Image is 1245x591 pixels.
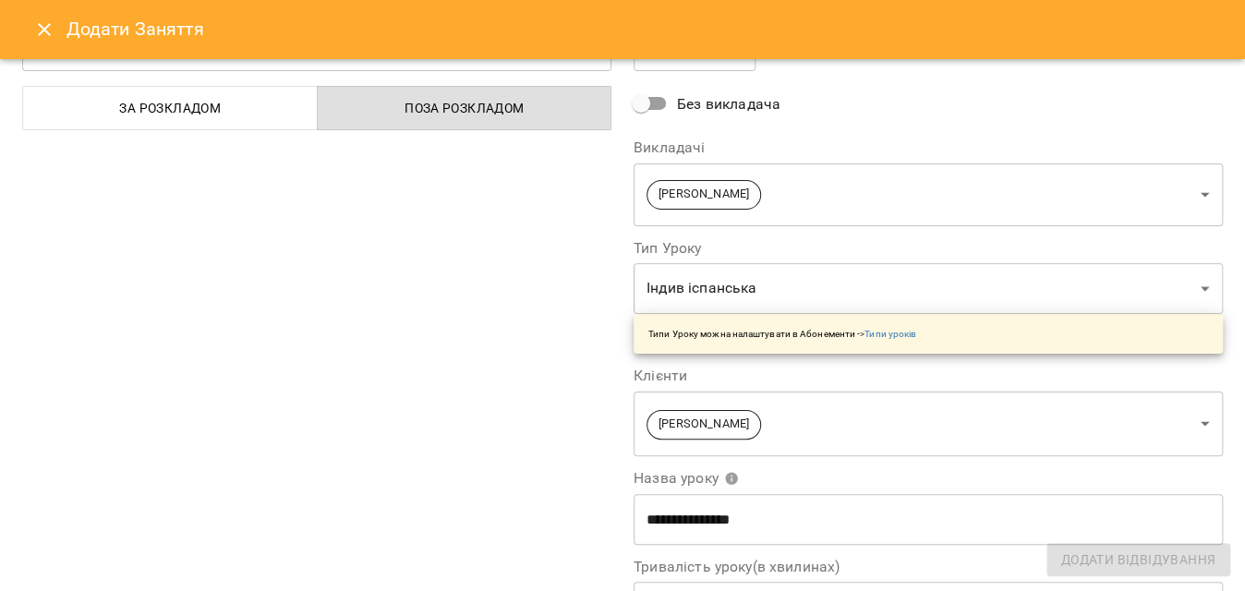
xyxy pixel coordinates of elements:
[634,560,1223,574] label: Тривалість уроку(в хвилинах)
[34,97,307,119] span: За розкладом
[864,329,916,339] a: Типи уроків
[648,327,916,341] p: Типи Уроку можна налаштувати в Абонементи ->
[329,97,601,119] span: Поза розкладом
[724,471,739,486] svg: Вкажіть назву уроку або виберіть клієнтів
[634,263,1223,315] div: Індив іспанська
[22,7,66,52] button: Close
[22,86,318,130] button: За розкладом
[634,241,1223,256] label: Тип Уроку
[634,471,739,486] span: Назва уроку
[677,93,780,115] span: Без викладача
[634,391,1223,456] div: [PERSON_NAME]
[317,86,612,130] button: Поза розкладом
[66,15,1223,43] h6: Додати Заняття
[647,186,760,203] span: [PERSON_NAME]
[634,368,1223,383] label: Клієнти
[634,140,1223,155] label: Викладачі
[647,416,760,433] span: [PERSON_NAME]
[634,163,1223,226] div: [PERSON_NAME]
